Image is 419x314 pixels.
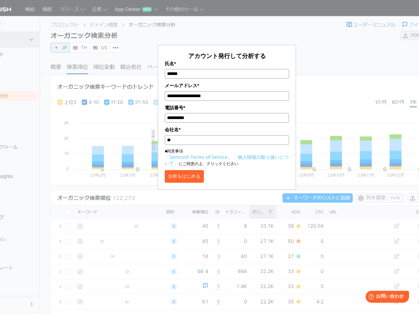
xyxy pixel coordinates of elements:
label: 電話番号* [165,104,289,111]
button: 分析をはじめる [165,170,204,183]
iframe: Help widget launcher [360,288,412,307]
p: ■同意事項 にご同意の上、クリックください [165,148,289,167]
span: アカウント発行して分析する [188,52,266,60]
a: 「個人情報の取り扱いについて」 [165,154,289,166]
a: 「Semrush Terms of Service」 [165,154,232,160]
label: メールアドレス* [165,82,289,89]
